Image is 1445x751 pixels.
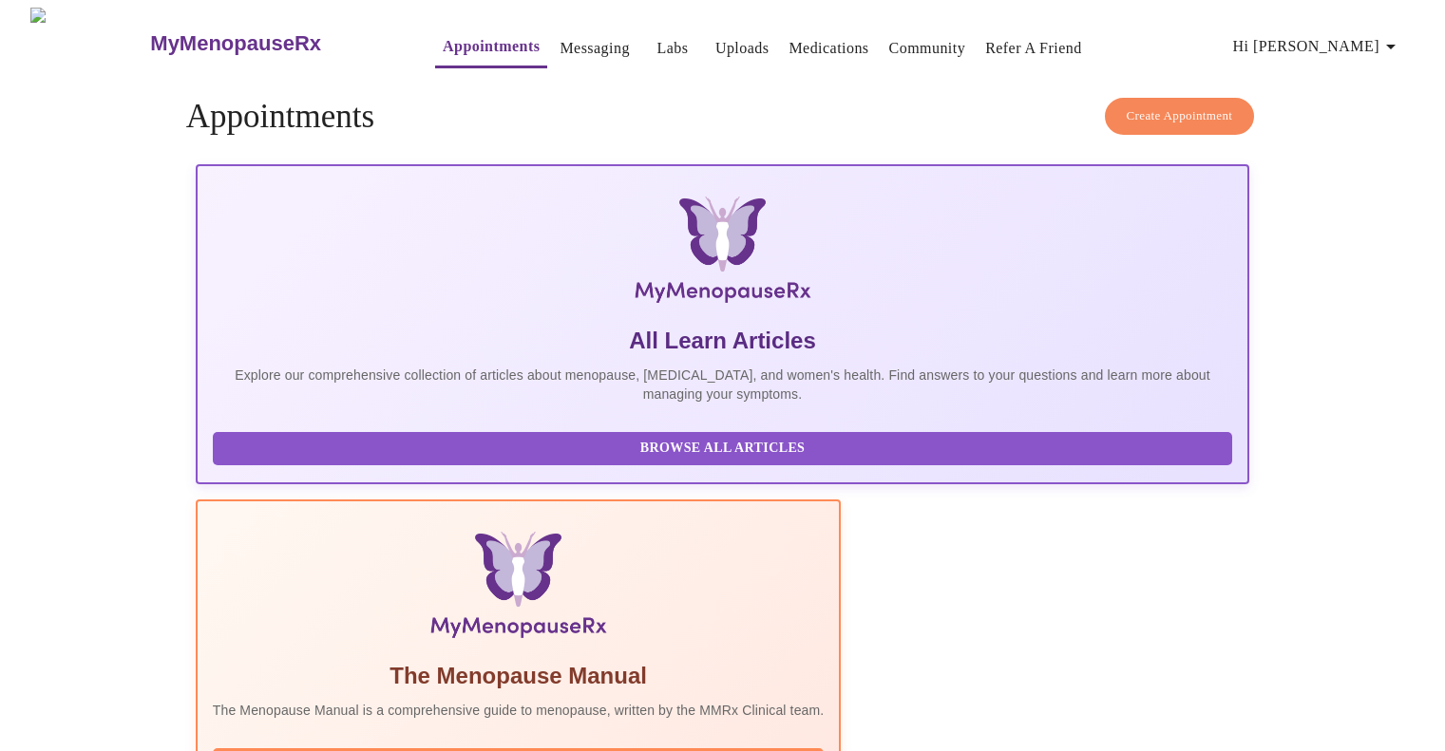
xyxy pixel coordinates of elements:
h4: Appointments [186,98,1260,136]
p: The Menopause Manual is a comprehensive guide to menopause, written by the MMRx Clinical team. [213,701,825,720]
a: Labs [656,35,688,62]
button: Uploads [708,29,777,67]
button: Browse All Articles [213,432,1233,465]
p: Explore our comprehensive collection of articles about menopause, [MEDICAL_DATA], and women's hea... [213,366,1233,404]
a: Refer a Friend [985,35,1082,62]
button: Refer a Friend [978,29,1090,67]
button: Medications [781,29,876,67]
button: Appointments [435,28,547,68]
button: Create Appointment [1105,98,1255,135]
a: Appointments [443,33,540,60]
a: Messaging [560,35,629,62]
span: Browse All Articles [232,437,1214,460]
button: Hi [PERSON_NAME] [1226,28,1410,66]
img: Menopause Manual [310,532,727,646]
span: Create Appointment [1127,105,1233,127]
a: MyMenopauseRx [148,10,397,77]
h5: All Learn Articles [213,326,1233,356]
a: Uploads [715,35,770,62]
img: MyMenopauseRx Logo [371,197,1074,310]
button: Messaging [552,29,637,67]
a: Browse All Articles [213,439,1238,455]
img: MyMenopauseRx Logo [30,8,148,79]
span: Hi [PERSON_NAME] [1233,33,1402,60]
a: Medications [789,35,868,62]
button: Labs [642,29,703,67]
h3: MyMenopauseRx [150,31,321,56]
a: Community [889,35,966,62]
button: Community [882,29,974,67]
h5: The Menopause Manual [213,661,825,691]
